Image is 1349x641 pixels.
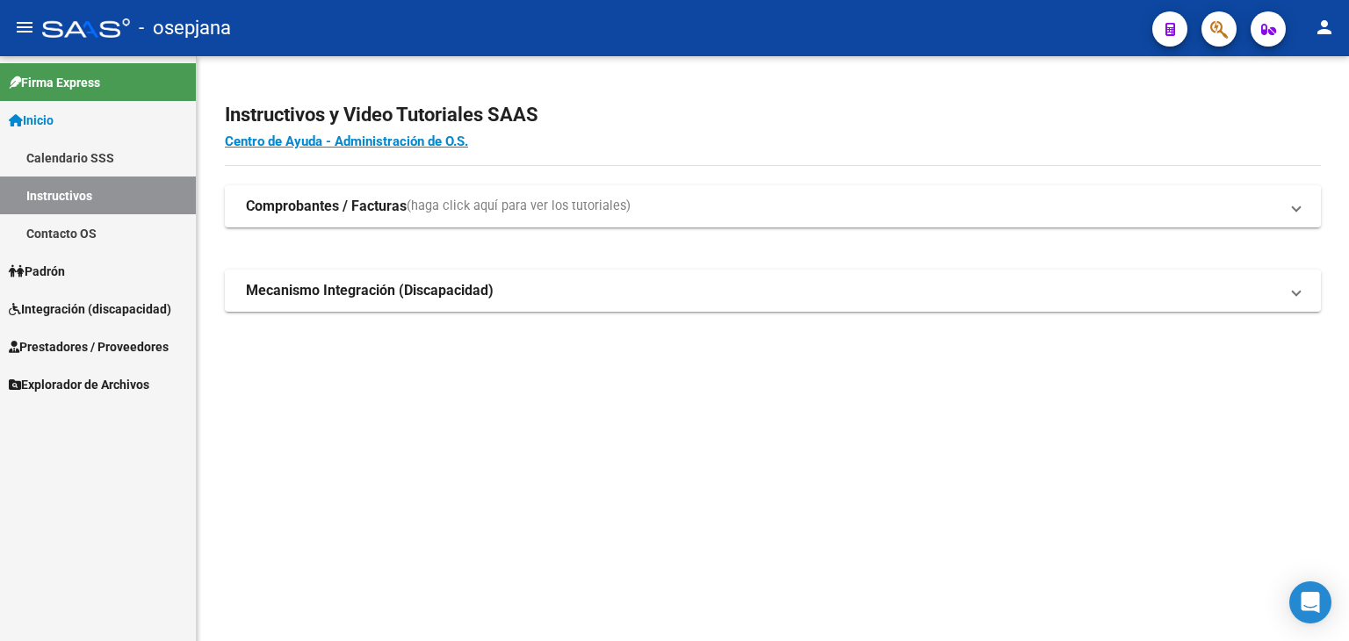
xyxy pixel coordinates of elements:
span: - osepjana [139,9,231,47]
strong: Comprobantes / Facturas [246,197,407,216]
span: Integración (discapacidad) [9,299,171,319]
strong: Mecanismo Integración (Discapacidad) [246,281,494,300]
a: Centro de Ayuda - Administración de O.S. [225,133,468,149]
span: Explorador de Archivos [9,375,149,394]
span: Prestadores / Proveedores [9,337,169,357]
span: Inicio [9,111,54,130]
mat-expansion-panel-header: Mecanismo Integración (Discapacidad) [225,270,1321,312]
mat-icon: menu [14,17,35,38]
mat-icon: person [1314,17,1335,38]
span: Firma Express [9,73,100,92]
span: Padrón [9,262,65,281]
h2: Instructivos y Video Tutoriales SAAS [225,98,1321,132]
mat-expansion-panel-header: Comprobantes / Facturas(haga click aquí para ver los tutoriales) [225,185,1321,227]
span: (haga click aquí para ver los tutoriales) [407,197,631,216]
div: Open Intercom Messenger [1289,581,1331,623]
